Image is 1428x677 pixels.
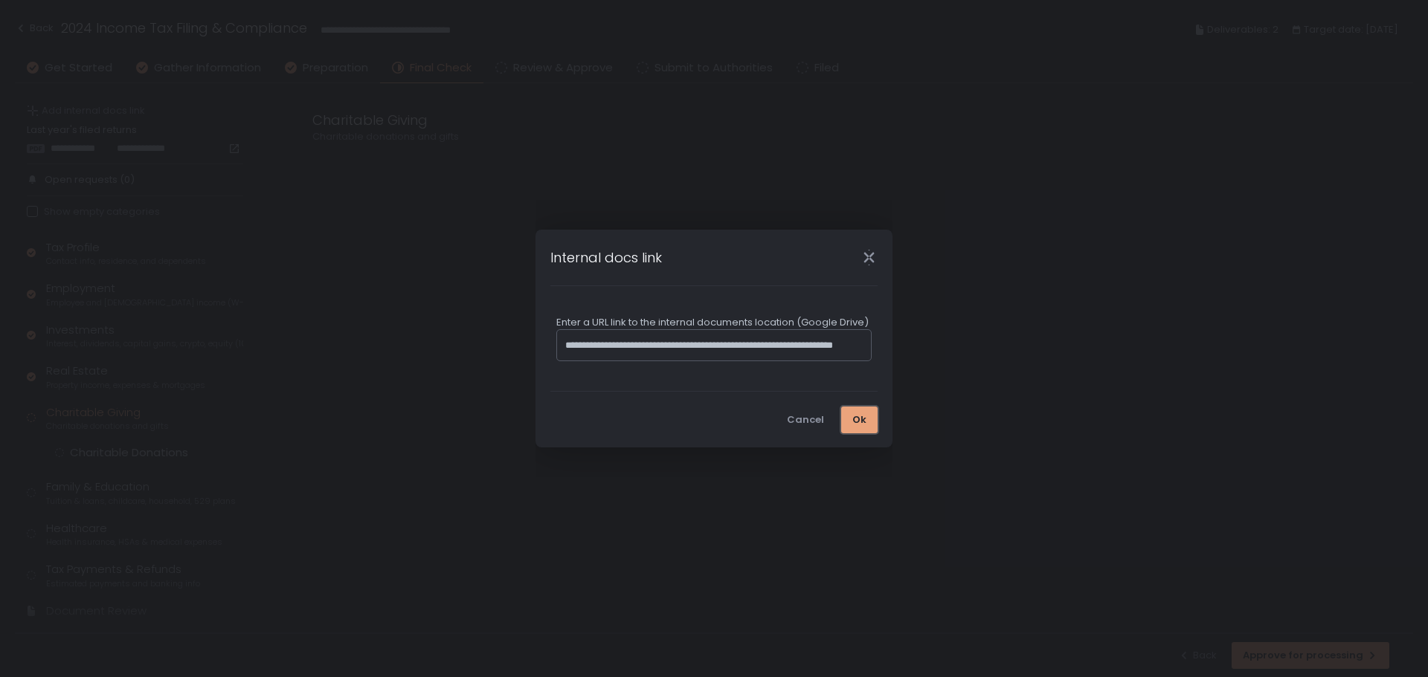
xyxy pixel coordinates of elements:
[841,406,878,433] button: Ok
[852,413,866,427] div: Ok
[845,249,892,266] div: Close
[556,316,872,329] div: Enter a URL link to the internal documents location (Google Drive)
[776,406,835,433] button: Cancel
[787,413,824,427] div: Cancel
[550,247,662,268] h1: Internal docs link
